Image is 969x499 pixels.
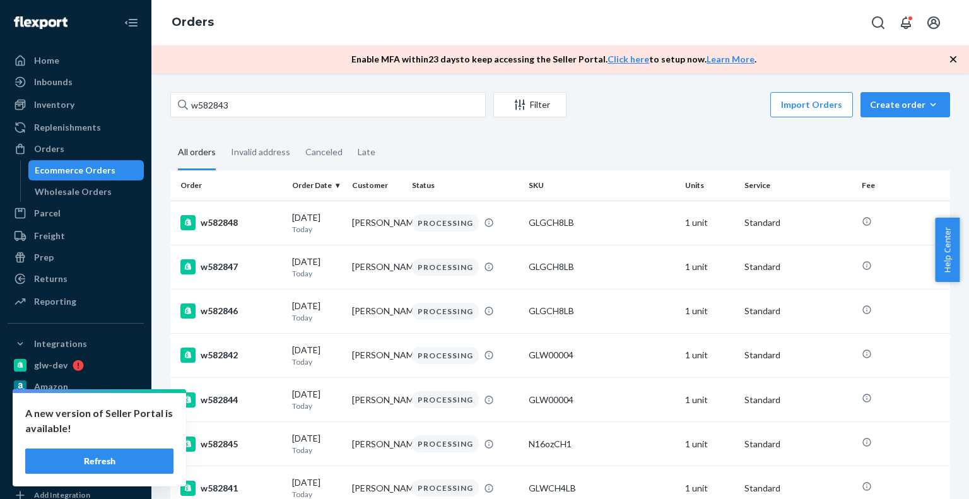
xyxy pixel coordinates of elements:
[34,76,73,88] div: Inbounds
[347,378,407,422] td: [PERSON_NAME]
[347,333,407,377] td: [PERSON_NAME]
[358,136,375,168] div: Late
[8,50,144,71] a: Home
[180,348,282,363] div: w582842
[8,226,144,246] a: Freight
[292,255,342,279] div: [DATE]
[25,449,173,474] button: Refresh
[744,349,851,361] p: Standard
[292,344,342,367] div: [DATE]
[8,247,144,267] a: Prep
[292,211,342,235] div: [DATE]
[34,98,74,111] div: Inventory
[34,121,101,134] div: Replenishments
[292,432,342,455] div: [DATE]
[292,401,342,411] p: Today
[172,15,214,29] a: Orders
[161,4,224,41] ol: breadcrumbs
[170,170,287,201] th: Order
[8,355,144,375] a: glw-dev
[529,394,674,406] div: GLW00004
[170,92,486,117] input: Search orders
[744,216,851,229] p: Standard
[680,170,740,201] th: Units
[744,482,851,495] p: Standard
[744,438,851,450] p: Standard
[494,98,566,111] div: Filter
[347,422,407,466] td: [PERSON_NAME]
[680,378,740,422] td: 1 unit
[8,377,144,397] a: Amazon
[347,201,407,245] td: [PERSON_NAME]
[680,422,740,466] td: 1 unit
[25,406,173,436] p: A new version of Seller Portal is available!
[529,216,674,229] div: GLGCH8LB
[178,136,216,170] div: All orders
[305,136,343,168] div: Canceled
[529,482,674,495] div: GLWCH4LB
[744,394,851,406] p: Standard
[8,72,144,92] a: Inbounds
[14,16,68,29] img: Flexport logo
[231,136,290,168] div: Invalid address
[34,338,87,350] div: Integrations
[8,203,144,223] a: Parcel
[292,268,342,279] p: Today
[866,10,891,35] button: Open Search Box
[608,54,649,64] a: Click here
[35,185,112,198] div: Wholesale Orders
[292,312,342,323] p: Today
[412,303,479,320] div: PROCESSING
[412,347,479,364] div: PROCESSING
[34,207,61,220] div: Parcel
[412,391,479,408] div: PROCESSING
[680,289,740,333] td: 1 unit
[180,303,282,319] div: w582846
[8,420,144,440] a: great-lakes-gelatin-2
[870,98,941,111] div: Create order
[292,445,342,455] p: Today
[921,10,946,35] button: Open account menu
[292,300,342,323] div: [DATE]
[493,92,567,117] button: Filter
[34,380,68,393] div: Amazon
[707,54,755,64] a: Learn More
[8,139,144,159] a: Orders
[8,441,144,461] a: Walmart
[529,261,674,273] div: GLGCH8LB
[8,95,144,115] a: Inventory
[292,224,342,235] p: Today
[34,359,68,372] div: glw-dev
[680,245,740,289] td: 1 unit
[680,333,740,377] td: 1 unit
[180,259,282,274] div: w582847
[34,251,54,264] div: Prep
[744,261,851,273] p: Standard
[180,437,282,452] div: w582845
[739,170,856,201] th: Service
[180,392,282,408] div: w582844
[287,170,347,201] th: Order Date
[347,289,407,333] td: [PERSON_NAME]
[292,356,342,367] p: Today
[292,388,342,411] div: [DATE]
[28,160,144,180] a: Ecommerce Orders
[412,214,479,232] div: PROCESSING
[744,305,851,317] p: Standard
[860,92,950,117] button: Create order
[8,398,144,418] a: Deliverr API
[8,269,144,289] a: Returns
[180,215,282,230] div: w582848
[34,230,65,242] div: Freight
[34,273,68,285] div: Returns
[347,245,407,289] td: [PERSON_NAME]
[529,305,674,317] div: GLGCH8LB
[529,349,674,361] div: GLW00004
[351,53,756,66] p: Enable MFA within 23 days to keep accessing the Seller Portal. to setup now. .
[935,218,960,282] button: Help Center
[680,201,740,245] td: 1 unit
[529,438,674,450] div: N16ozCH1
[857,170,950,201] th: Fee
[8,334,144,354] button: Integrations
[35,164,115,177] div: Ecommerce Orders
